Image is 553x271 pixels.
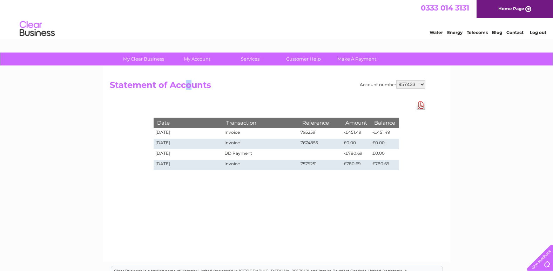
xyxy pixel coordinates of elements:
[154,128,223,139] td: [DATE]
[223,118,298,128] th: Transaction
[111,4,443,34] div: Clear Business is a trading name of Verastar Limited (registered in [GEOGRAPHIC_DATA] No. 3667643...
[492,30,502,35] a: Blog
[154,139,223,149] td: [DATE]
[371,139,399,149] td: £0.00
[154,118,223,128] th: Date
[467,30,488,35] a: Telecoms
[342,149,371,160] td: -£780.69
[154,160,223,170] td: [DATE]
[371,149,399,160] td: £0.00
[19,18,55,40] img: logo.png
[299,118,342,128] th: Reference
[299,128,342,139] td: 7952591
[430,30,443,35] a: Water
[154,149,223,160] td: [DATE]
[371,118,399,128] th: Balance
[421,4,469,12] a: 0333 014 3131
[371,128,399,139] td: -£451.49
[299,139,342,149] td: 7674855
[221,53,279,65] a: Services
[447,30,463,35] a: Energy
[342,160,371,170] td: £780.69
[506,30,524,35] a: Contact
[223,160,298,170] td: Invoice
[342,128,371,139] td: -£451.49
[275,53,332,65] a: Customer Help
[328,53,386,65] a: Make A Payment
[223,149,298,160] td: DD Payment
[168,53,226,65] a: My Account
[342,118,371,128] th: Amount
[530,30,546,35] a: Log out
[371,160,399,170] td: £780.69
[223,139,298,149] td: Invoice
[342,139,371,149] td: £0.00
[223,128,298,139] td: Invoice
[417,100,425,110] a: Download Pdf
[110,80,425,93] h2: Statement of Accounts
[115,53,173,65] a: My Clear Business
[360,80,425,89] div: Account number
[299,160,342,170] td: 7579251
